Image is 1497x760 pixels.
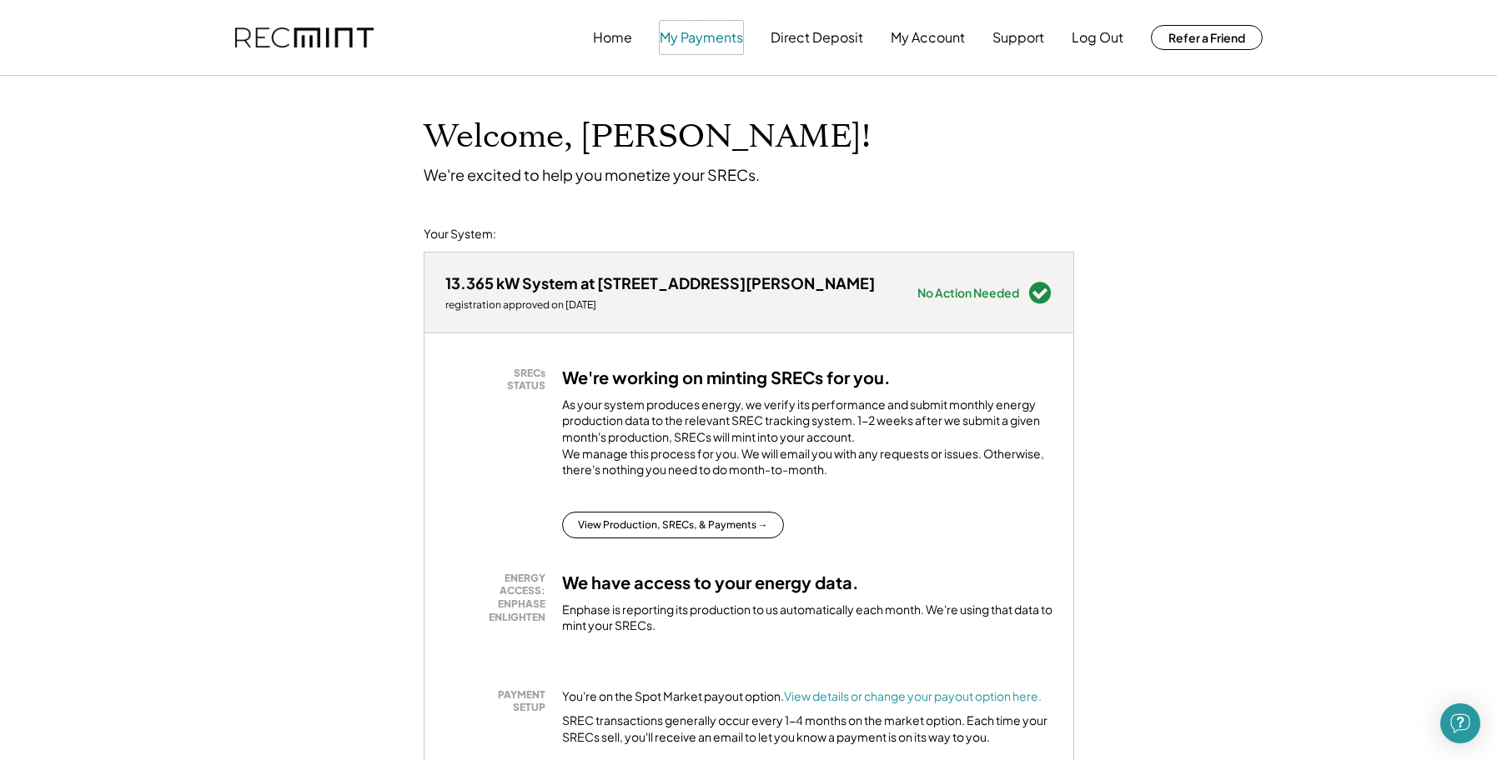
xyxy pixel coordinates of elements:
div: Your System: [424,226,496,242]
h3: We're working on minting SRECs for you. [562,367,891,388]
button: Home [593,21,632,54]
button: Support [992,21,1044,54]
div: You're on the Spot Market payout option. [562,688,1042,705]
div: SREC transactions generally occur every 1-4 months on the market option. Each time your SRECs sel... [562,712,1052,745]
button: Log Out [1072,21,1123,54]
button: View Production, SRECs, & Payments → [562,512,784,538]
img: recmint-logotype%403x.png [235,27,374,48]
div: PAYMENT SETUP [454,688,545,714]
a: View details or change your payout option here. [784,688,1042,703]
div: We're excited to help you monetize your SRECs. [424,165,760,184]
div: registration approved on [DATE] [445,298,875,312]
button: My Account [891,21,965,54]
div: 13.365 kW System at [STREET_ADDRESS][PERSON_NAME] [445,273,875,292]
button: Refer a Friend [1151,25,1263,50]
div: No Action Needed [917,287,1019,298]
button: My Payments [660,21,743,54]
div: Open Intercom Messenger [1440,703,1480,743]
h1: Welcome, [PERSON_NAME]! [424,117,871,157]
div: ENERGY ACCESS: ENPHASE ENLIGHTEN [454,572,545,623]
button: Direct Deposit [771,21,863,54]
div: As your system produces energy, we verify its performance and submit monthly energy production da... [562,397,1052,487]
div: SRECs STATUS [454,367,545,392]
h3: We have access to your energy data. [562,572,859,593]
div: Enphase is reporting its production to us automatically each month. We're using that data to mint... [562,602,1052,634]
